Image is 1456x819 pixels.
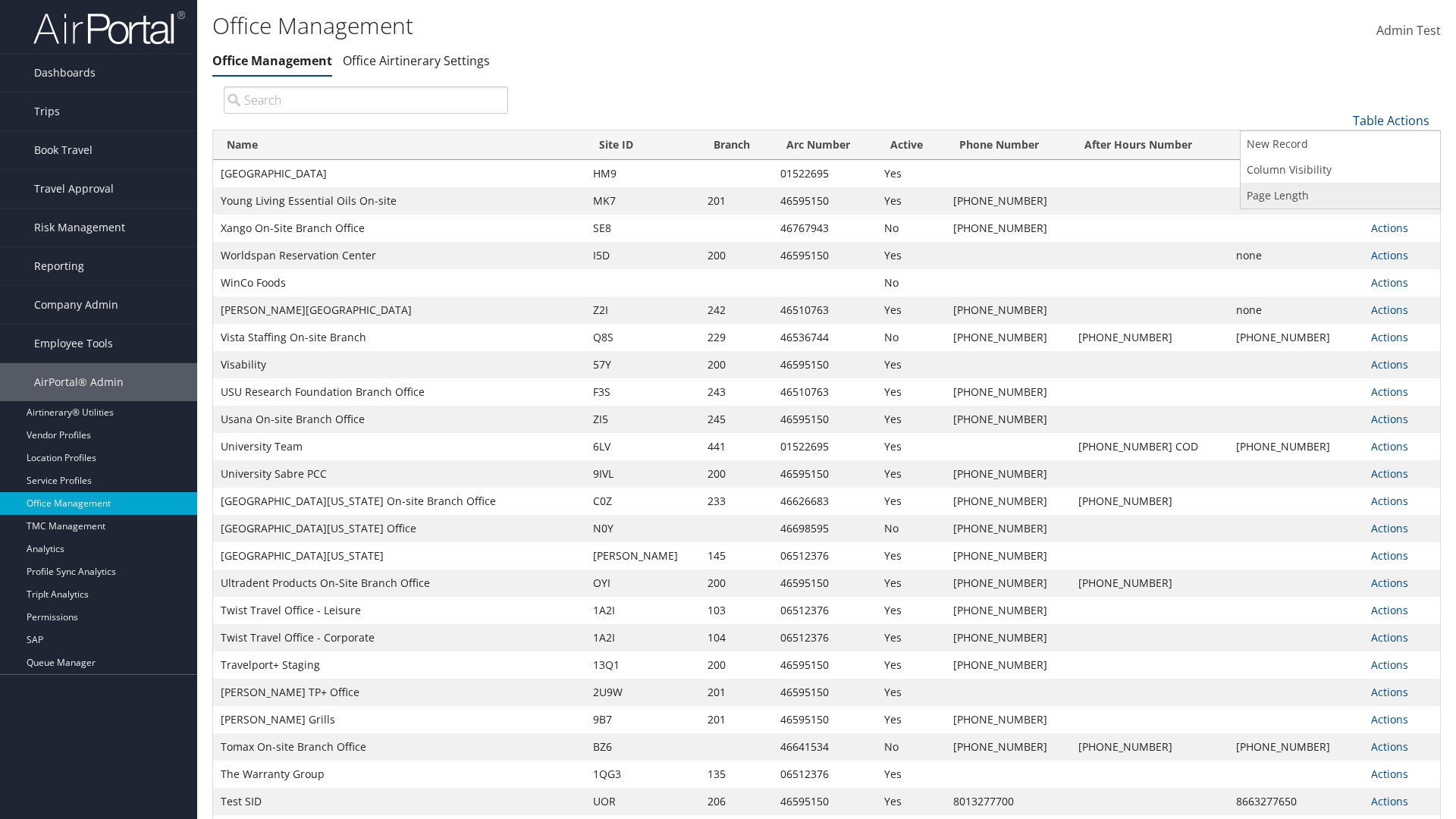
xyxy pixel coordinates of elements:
span: Employee Tools [34,325,113,362]
span: Book Travel [34,131,93,169]
span: Risk Management [34,209,125,246]
a: New Record [1241,131,1440,157]
span: Travel Approval [34,170,114,208]
a: Column Visibility [1241,157,1440,183]
span: AirPortal® Admin [34,363,124,401]
a: Page Length [1241,183,1440,209]
span: Company Admin [34,286,118,324]
img: airportal-logo.png [33,10,185,45]
span: Dashboards [34,54,96,92]
span: Trips [34,93,60,130]
span: Reporting [34,247,84,285]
